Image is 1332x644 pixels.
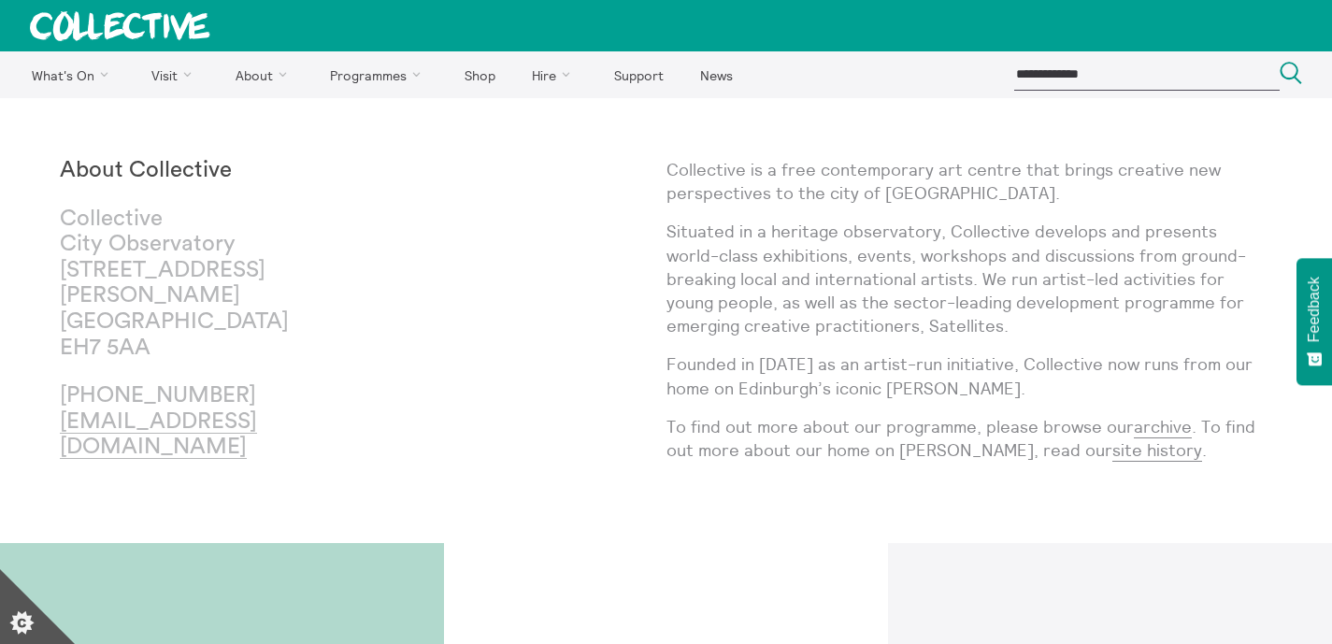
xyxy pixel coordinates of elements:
[683,51,749,98] a: News
[219,51,310,98] a: About
[314,51,445,98] a: Programmes
[666,352,1273,399] p: Founded in [DATE] as an artist-run initiative, Collective now runs from our home on Edinburgh’s i...
[516,51,594,98] a: Hire
[666,158,1273,205] p: Collective is a free contemporary art centre that brings creative new perspectives to the city of...
[1296,258,1332,385] button: Feedback - Show survey
[1112,439,1202,462] a: site history
[597,51,680,98] a: Support
[15,51,132,98] a: What's On
[666,220,1273,337] p: Situated in a heritage observatory, Collective develops and presents world-class exhibitions, eve...
[1306,277,1323,342] span: Feedback
[136,51,216,98] a: Visit
[60,159,232,181] strong: About Collective
[1134,416,1192,438] a: archive
[60,383,363,461] p: [PHONE_NUMBER]
[448,51,511,98] a: Shop
[60,207,363,362] p: Collective City Observatory [STREET_ADDRESS][PERSON_NAME] [GEOGRAPHIC_DATA] EH7 5AA
[60,410,257,460] a: [EMAIL_ADDRESS][DOMAIN_NAME]
[666,415,1273,462] p: To find out more about our programme, please browse our . To find out more about our home on [PER...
